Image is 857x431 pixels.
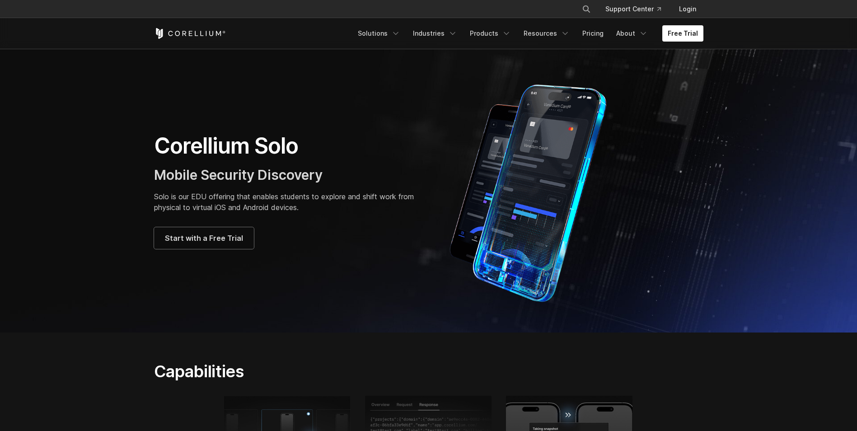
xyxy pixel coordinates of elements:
a: Pricing [577,25,609,42]
p: Solo is our EDU offering that enables students to explore and shift work from physical to virtual... [154,191,420,213]
a: Resources [518,25,575,42]
span: Mobile Security Discovery [154,167,323,183]
a: Solutions [352,25,406,42]
div: Navigation Menu [571,1,703,17]
a: Free Trial [662,25,703,42]
div: Navigation Menu [352,25,703,42]
h2: Capabilities [154,361,514,381]
img: Corellium Solo for mobile app security solutions [438,78,632,304]
a: Corellium Home [154,28,226,39]
a: Products [464,25,516,42]
a: Login [672,1,703,17]
a: Start with a Free Trial [154,227,254,249]
span: Start with a Free Trial [165,233,243,244]
a: Support Center [598,1,668,17]
a: About [611,25,653,42]
button: Search [578,1,595,17]
h1: Corellium Solo [154,132,420,159]
a: Industries [407,25,463,42]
